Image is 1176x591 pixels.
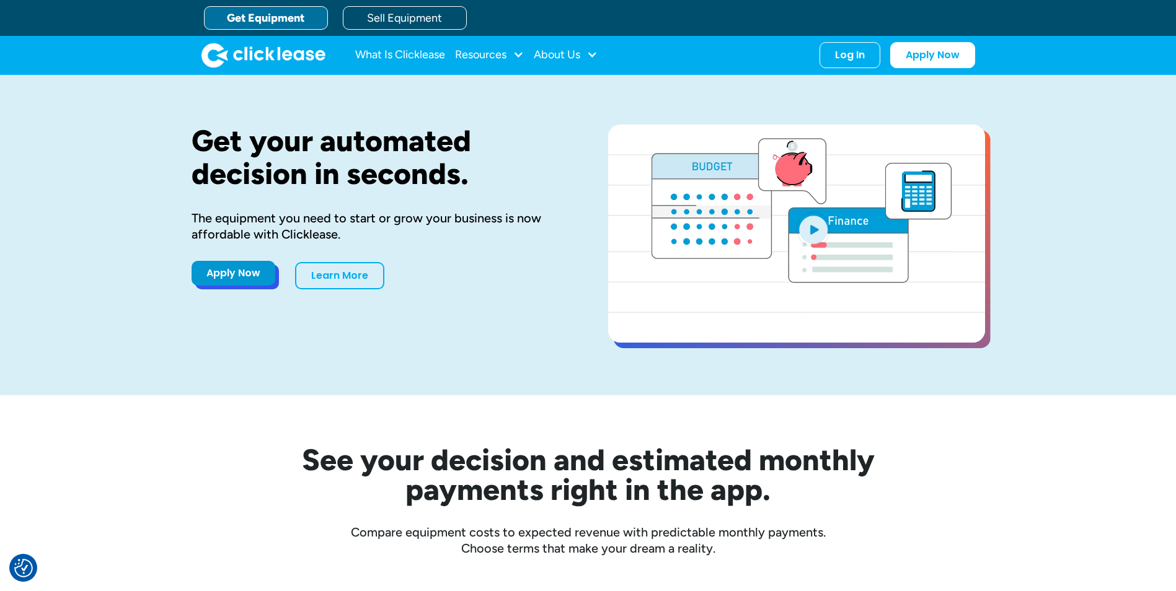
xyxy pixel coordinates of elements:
[14,559,33,577] img: Revisit consent button
[192,210,568,242] div: The equipment you need to start or grow your business is now affordable with Clicklease.
[355,43,445,68] a: What Is Clicklease
[201,43,325,68] a: home
[192,524,985,556] div: Compare equipment costs to expected revenue with predictable monthly payments. Choose terms that ...
[201,43,325,68] img: Clicklease logo
[204,6,328,30] a: Get Equipment
[192,125,568,190] h1: Get your automated decision in seconds.
[14,559,33,577] button: Consent Preferences
[343,6,467,30] a: Sell Equipment
[192,261,275,286] a: Apply Now
[835,49,865,61] div: Log In
[534,43,598,68] div: About Us
[241,445,935,504] h2: See your decision and estimated monthly payments right in the app.
[295,262,384,289] a: Learn More
[797,212,830,247] img: Blue play button logo on a light blue circular background
[890,42,975,68] a: Apply Now
[455,43,524,68] div: Resources
[608,125,985,343] a: open lightbox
